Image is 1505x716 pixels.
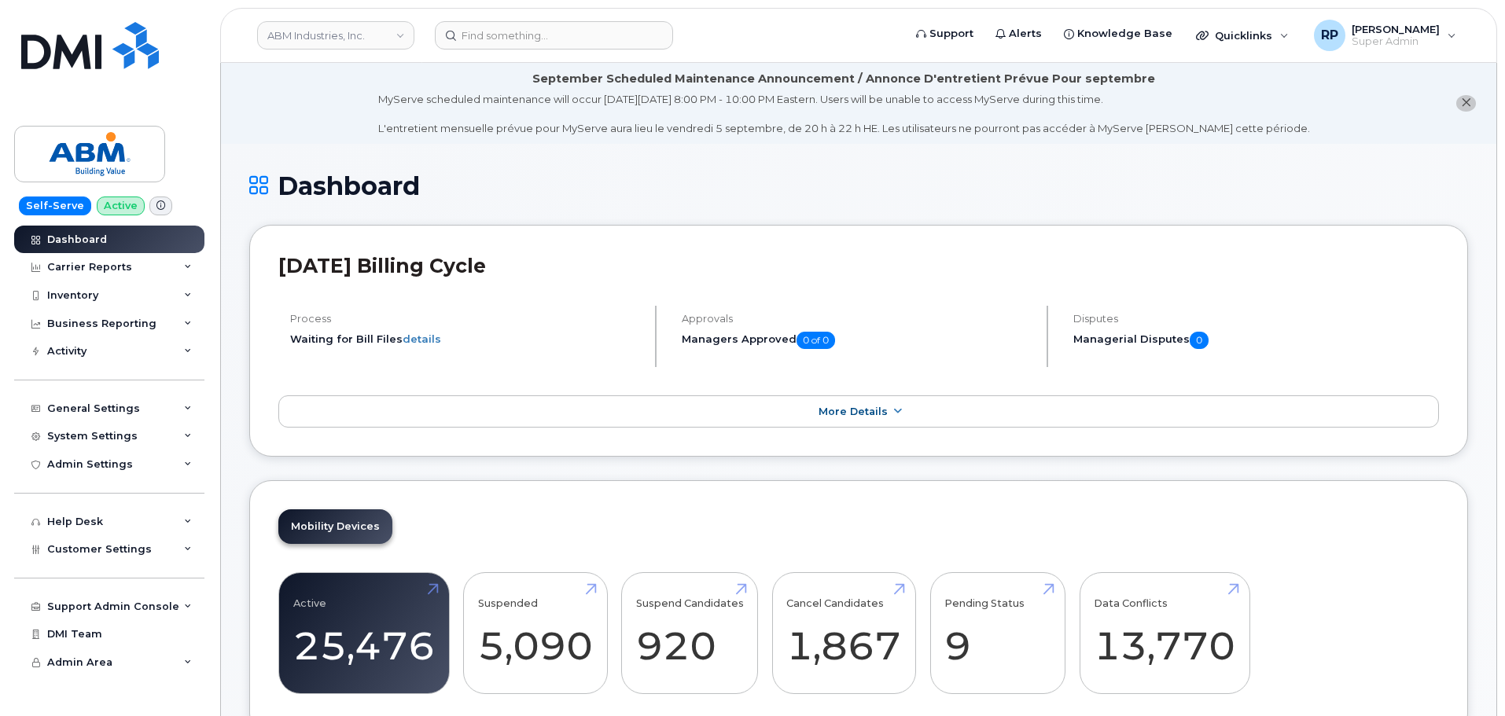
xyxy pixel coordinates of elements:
a: Data Conflicts 13,770 [1094,582,1235,685]
h5: Managers Approved [682,332,1033,349]
span: 0 [1190,332,1209,349]
div: September Scheduled Maintenance Announcement / Annonce D'entretient Prévue Pour septembre [532,71,1155,87]
a: Suspend Candidates 920 [636,582,744,685]
h4: Disputes [1073,313,1439,325]
span: More Details [819,406,888,417]
h1: Dashboard [249,172,1468,200]
h4: Approvals [682,313,1033,325]
a: Active 25,476 [293,582,435,685]
span: 0 of 0 [797,332,835,349]
h2: [DATE] Billing Cycle [278,254,1439,277]
h5: Managerial Disputes [1073,332,1439,349]
button: close notification [1456,95,1476,112]
div: MyServe scheduled maintenance will occur [DATE][DATE] 8:00 PM - 10:00 PM Eastern. Users will be u... [378,92,1310,136]
h4: Process [290,313,642,325]
a: Cancel Candidates 1,867 [786,582,901,685]
li: Waiting for Bill Files [290,332,642,347]
a: Suspended 5,090 [478,582,593,685]
a: Mobility Devices [278,509,392,544]
a: Pending Status 9 [944,582,1051,685]
a: details [403,332,441,345]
